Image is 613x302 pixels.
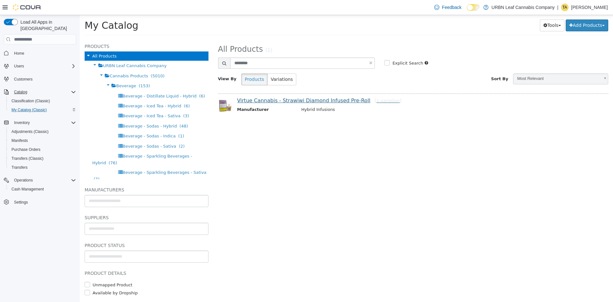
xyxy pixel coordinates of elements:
span: (1) [98,119,104,123]
span: Home [11,49,76,57]
a: Manifests [9,137,30,144]
span: Users [14,64,24,69]
span: Cannabis Products [30,58,68,63]
h5: Suppliers [5,199,129,206]
label: Unmapped Product [11,267,53,273]
span: Cash Management [11,187,44,192]
span: Transfers [9,164,76,171]
h5: Product Status [5,227,129,234]
span: (3) [103,98,109,103]
a: Transfers (Classic) [9,155,46,162]
span: (153) [59,68,70,73]
span: Users [11,62,76,70]
span: All Products [138,30,183,39]
a: Most Relevant [433,58,528,69]
button: Catalog [1,88,79,97]
span: Beverage - Iced Tea - Sativa [43,98,101,103]
span: Settings [11,198,76,206]
span: Feedback [442,4,461,11]
a: Feedback [432,1,464,14]
a: My Catalog (Classic) [9,106,49,114]
span: Classification (Classic) [9,97,76,105]
span: (6) [104,89,110,93]
p: | [557,4,558,11]
span: Inventory [14,120,30,125]
span: Purchase Orders [11,147,41,152]
button: My Catalog (Classic) [6,105,79,114]
button: Purchase Orders [6,145,79,154]
h5: Products [5,27,129,35]
button: Transfers (Classic) [6,154,79,163]
small: [1 variation] [295,83,322,88]
span: Adjustments (Classic) [11,129,49,134]
button: Operations [1,176,79,185]
span: Home [14,51,24,56]
label: Explicit Search [311,45,343,51]
span: Catalog [11,88,76,96]
span: Most Relevant [434,59,520,69]
span: Manifests [11,138,28,143]
span: Operations [11,176,76,184]
a: Virtue Cannabis - Strawiwi Diamond Infused Pre-Roll[1 variation] [157,82,322,89]
button: Products [162,58,188,70]
span: Customers [11,75,76,83]
button: Inventory [11,119,32,127]
button: Add Products [486,4,528,16]
a: Transfers [9,164,30,171]
a: Adjustments (Classic) [9,128,51,136]
input: Dark Mode [467,4,480,11]
button: Adjustments (Classic) [6,127,79,136]
a: Customers [11,75,35,83]
span: View By [138,61,157,66]
span: (5010) [71,58,85,63]
button: Cash Management [6,185,79,194]
p: [PERSON_NAME] [571,4,608,11]
img: 150 [138,83,153,97]
button: Operations [11,176,35,184]
span: Beverage - Sodas - Sativa [43,129,96,134]
span: Purchase Orders [9,146,76,153]
p: URBN Leaf Cannabis Company [492,4,555,11]
button: Catalog [11,88,30,96]
label: Available by Dropship [11,275,58,281]
button: Users [11,62,26,70]
span: (6) [119,79,125,83]
span: Adjustments (Classic) [9,128,76,136]
span: My Catalog [5,5,58,16]
button: Settings [1,197,79,207]
span: Beverage - Iced Tea - Hybrid [43,89,102,93]
button: Variations [187,58,216,70]
span: (7) [14,162,19,166]
span: Transfers [11,165,27,170]
th: Manufacturer [157,91,217,99]
span: Classification (Classic) [11,98,50,104]
span: Beverage - Sodas - Hybrid [43,109,97,113]
button: Transfers [6,163,79,172]
span: Customers [14,77,33,82]
button: Inventory [1,118,79,127]
span: Catalog [14,89,27,95]
button: Customers [1,74,79,84]
span: Operations [14,178,33,183]
h5: Manufacturers [5,171,129,179]
span: My Catalog (Classic) [11,107,47,112]
nav: Complex example [4,46,76,223]
a: Classification (Classic) [9,97,53,105]
span: My Catalog (Classic) [9,106,76,114]
span: (48) [100,109,108,113]
a: Cash Management [9,185,46,193]
span: Sort By [411,61,428,66]
span: All Products [12,39,37,43]
div: Terri Ann Mayne [561,4,569,11]
span: Manifests [9,137,76,144]
a: Home [11,50,27,57]
button: Home [1,48,79,58]
span: (76) [29,145,37,150]
a: Purchase Orders [9,146,43,153]
span: Transfers (Classic) [11,156,43,161]
span: Transfers (Classic) [9,155,76,162]
span: URBN Leaf Cannabis Company [23,48,87,53]
img: Cova [13,4,42,11]
span: Beverage - Sparkling Beverages - Hybrid [12,139,112,150]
